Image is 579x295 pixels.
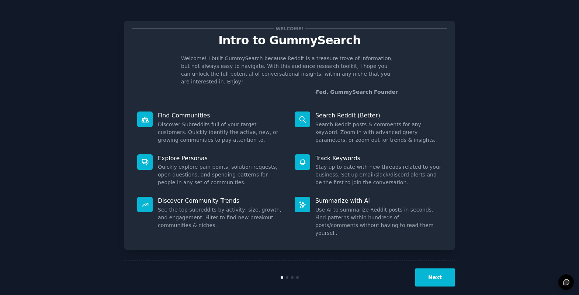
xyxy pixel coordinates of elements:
[315,206,442,237] dd: Use AI to summarize Reddit posts in seconds. Find patterns within hundreds of posts/comments with...
[158,154,284,162] p: Explore Personas
[158,112,284,119] p: Find Communities
[315,121,442,144] dd: Search Reddit posts & comments for any keyword. Zoom in with advanced query parameters, or zoom o...
[314,88,398,96] div: -
[132,34,447,47] p: Intro to GummySearch
[158,163,284,186] dd: Quickly explore pain points, solution requests, open questions, and spending patterns for people ...
[158,121,284,144] dd: Discover Subreddits full of your target customers. Quickly identify the active, new, or growing c...
[315,112,442,119] p: Search Reddit (Better)
[316,89,398,95] a: Fed, GummySearch Founder
[315,154,442,162] p: Track Keywords
[415,268,455,287] button: Next
[315,197,442,205] p: Summarize with AI
[181,55,398,86] p: Welcome! I built GummySearch because Reddit is a treasure trove of information, but not always ea...
[158,206,284,229] dd: See the top subreddits by activity, size, growth, and engagement. Filter to find new breakout com...
[274,25,305,32] span: Welcome!
[158,197,284,205] p: Discover Community Trends
[315,163,442,186] dd: Stay up to date with new threads related to your business. Set up email/slack/discord alerts and ...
